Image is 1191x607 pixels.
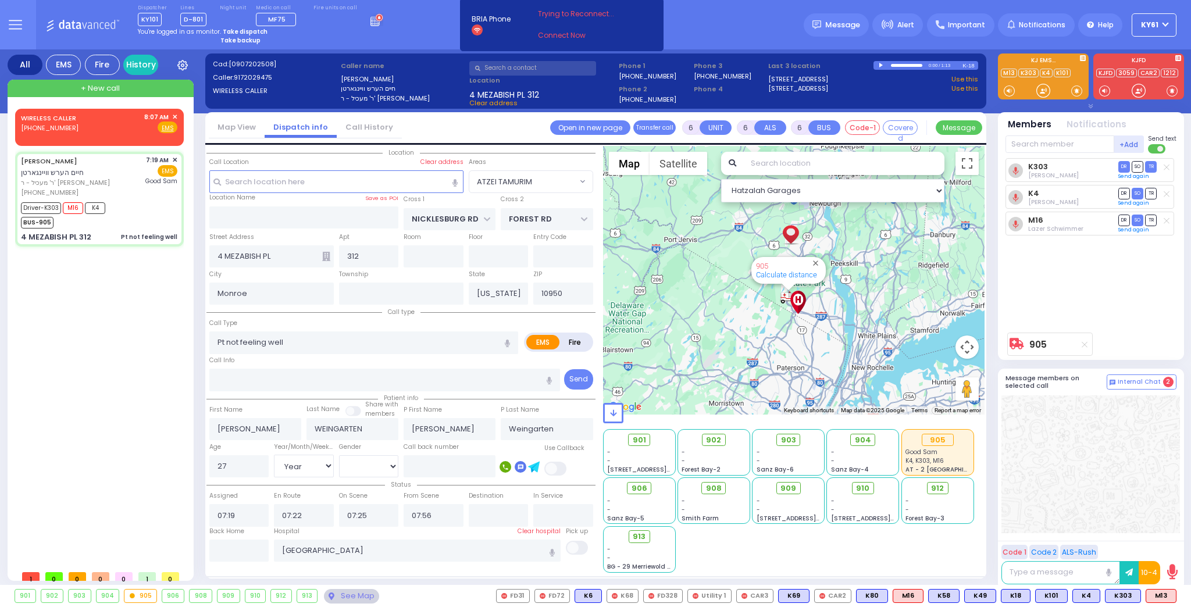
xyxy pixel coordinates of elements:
div: 905 [922,434,954,447]
div: ALS [893,589,923,603]
div: CAR3 [736,589,773,603]
span: Patient info [378,394,424,402]
label: Turn off text [1148,143,1167,155]
span: Forest Bay-2 [682,465,721,474]
span: [PHONE_NUMBER] [21,188,79,197]
span: - [757,456,760,465]
small: Share with [365,400,398,409]
span: - [607,497,611,505]
label: Pick up [566,527,588,536]
div: Pt not feeling well [121,233,177,241]
button: Close [810,258,821,269]
img: red-radio-icon.svg [741,593,747,599]
label: Township [339,270,368,279]
a: Open in new page [550,120,630,135]
label: Street Address [209,233,254,242]
button: +Add [1114,135,1144,153]
span: 910 [856,483,869,494]
div: K18 [1001,589,1030,603]
label: Clear hospital [518,527,561,536]
div: FD72 [534,589,570,603]
div: 903 [69,590,91,602]
label: En Route [274,491,301,501]
a: Map View [209,122,265,133]
span: K4 [85,202,105,214]
div: K6 [575,589,602,603]
span: - [682,456,685,465]
span: AT - 2 [GEOGRAPHIC_DATA] [905,465,992,474]
img: red-radio-icon.svg [501,593,507,599]
span: members [365,409,395,418]
img: comment-alt.png [1110,380,1115,385]
span: TR [1145,188,1157,199]
div: 905 [124,590,156,602]
span: 7:19 AM [146,156,169,165]
div: Good Samaritan Hospital [788,291,808,314]
label: Last 3 location [768,61,873,71]
a: History [123,55,158,75]
label: Lines [180,5,206,12]
span: Message [825,19,860,31]
label: Areas [469,158,486,167]
div: 912 [271,590,291,602]
div: ALS [1146,589,1176,603]
span: 1 [22,572,40,581]
a: 905 [756,262,768,270]
a: Dispatch info [265,122,337,133]
input: Search hospital [274,540,561,562]
a: 905 [1029,340,1047,349]
span: - [682,497,685,505]
button: Members [1008,118,1051,131]
span: - [905,497,909,505]
label: חיים הערש וויינגארטן [341,84,465,94]
div: BLS [964,589,996,603]
span: - [831,505,835,514]
label: [PHONE_NUMBER] [619,72,676,80]
label: Room [404,233,421,242]
label: Entry Code [533,233,566,242]
span: 903 [781,434,796,446]
span: - [831,448,835,456]
a: KJFD [1096,69,1115,77]
span: Chemy Schaffer [1028,171,1079,180]
div: BLS [778,589,810,603]
span: [STREET_ADDRESS][PERSON_NAME] [757,514,866,523]
span: + New call [81,83,120,94]
label: ZIP [533,270,542,279]
img: red-radio-icon.svg [648,593,654,599]
div: BLS [1105,589,1141,603]
label: Call Type [209,319,237,328]
strong: Take backup [220,36,261,45]
label: On Scene [339,491,368,501]
label: [PHONE_NUMBER] [694,72,751,80]
span: TR [1145,161,1157,172]
label: Save as POI [365,194,398,202]
div: 908 [190,590,212,602]
a: 3059 [1116,69,1137,77]
button: Toggle fullscreen view [955,152,979,175]
label: First Name [209,405,243,415]
a: Send again [1118,226,1149,233]
div: 906 [162,590,184,602]
label: Apt [339,233,350,242]
span: Phone 2 [619,84,690,94]
img: red-radio-icon.svg [819,593,825,599]
div: BLS [856,589,888,603]
label: Last Name [306,405,340,414]
div: M13 [1146,589,1176,603]
a: Send again [1118,173,1149,180]
span: Phone 3 [694,61,765,71]
span: 904 [855,434,871,446]
a: M16 [1028,216,1043,224]
span: [STREET_ADDRESS][PERSON_NAME] [831,514,941,523]
span: [STREET_ADDRESS][PERSON_NAME] [607,465,717,474]
label: Dispatcher [138,5,167,12]
button: Transfer call [633,120,676,135]
div: 0:00 [928,59,939,72]
label: Call Location [209,158,249,167]
span: 0 [69,572,86,581]
a: Send again [1118,199,1149,206]
span: Alert [897,20,914,30]
div: 4 MEZABISH PL 312 [21,231,91,243]
span: ATZEI TAMURIM [469,170,593,192]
